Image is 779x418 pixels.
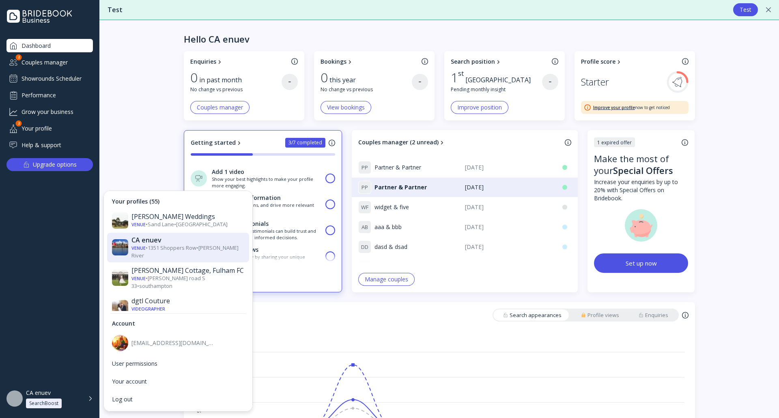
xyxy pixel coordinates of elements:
[6,390,23,407] img: dpr=1,fit=cover,g=face,w=48,h=48
[212,202,321,214] div: Manage expectations, and drive more relevant enquiries.
[191,139,243,147] a: Getting started
[321,70,328,85] div: 0
[451,58,495,66] div: Search position
[593,105,670,110] div: now to get noticed
[451,70,464,85] div: 1
[374,243,407,251] span: dasd & dsad
[6,39,93,52] a: Dashboard
[6,105,93,118] a: Grow your business
[107,316,249,331] div: Account
[197,104,243,111] div: Couples manager
[131,305,244,320] div: • [STREET_ADDRESS] • [GEOGRAPHIC_DATA]
[365,276,408,283] div: Manage couples
[29,400,58,407] div: SearchBoost
[107,355,249,372] a: User permissions
[131,274,244,289] div: • [PERSON_NAME] road S 33 • southampton
[26,389,51,397] div: CA enuev
[131,245,146,251] div: Venue
[131,213,244,221] div: [PERSON_NAME] Weddings
[131,306,165,312] div: Videographer
[212,254,321,266] div: Establish credibility by sharing your unique review URL with couples.
[626,259,657,267] div: Set up now
[131,339,215,347] div: [EMAIL_ADDRESS][DOMAIN_NAME]
[358,221,371,234] div: A B
[6,72,93,85] a: Showrounds Scheduler
[6,88,93,102] a: Performance
[6,158,93,171] button: Upgrade options
[190,58,288,66] a: Enquiries
[6,122,93,135] a: Your profile2
[212,176,321,189] div: Show your best highlights to make your profile more engaging.
[16,54,22,60] div: 2
[190,58,216,66] div: Enquiries
[465,223,552,231] div: [DATE]
[613,164,673,176] div: Special Offers
[374,263,409,271] span: aaaa & vvvvv
[321,58,418,66] a: Bookings
[374,203,409,211] span: widget & five
[740,6,751,13] div: Test
[374,183,427,191] span: Partner & Partner
[131,244,244,259] div: • 1351 Shoppers Row • [PERSON_NAME] River
[6,56,93,69] a: Couples manager2
[184,33,250,45] div: Hello CA enuev
[358,201,371,214] div: W F
[457,104,502,111] div: Improve position
[131,266,244,274] div: [PERSON_NAME] Cottage, Fulham FC
[465,263,552,271] div: [DATE]
[112,300,128,317] img: dpr=1,fit=cover,g=face,w=30,h=30
[465,203,552,211] div: [DATE]
[581,58,679,66] a: Profile score
[358,161,371,174] div: P P
[594,253,688,273] button: Set up now
[594,153,688,178] div: Make the most of your
[6,56,93,69] div: Couples manager
[358,181,371,194] div: P P
[451,58,549,66] a: Search position
[131,236,244,244] div: CA enuev
[327,104,365,111] div: View bookings
[374,163,421,171] span: Partner & Partner
[191,139,236,147] div: Getting started
[112,378,244,385] div: Your account
[112,270,128,286] img: dpr=1,fit=cover,g=face,w=30,h=30
[581,74,609,90] div: Starter
[581,311,619,319] div: Profile views
[451,86,542,93] div: Pending monthly insight
[199,75,247,85] div: in past month
[112,240,128,256] img: dpr=1,fit=cover,g=face,w=30,h=30
[212,168,244,176] div: Add 1 video
[108,5,725,15] div: Test
[190,101,250,114] button: Couples manager
[358,138,439,146] div: Couples manager (2 unread)
[112,335,128,351] img: dpr=1,fit=cover,g=face,w=40,h=40
[190,70,198,85] div: 0
[593,105,635,110] a: Improve your profile
[190,86,282,93] div: No change vs previous
[465,183,552,191] div: [DATE]
[131,221,244,229] div: • Sand Lane • [GEOGRAPHIC_DATA]
[465,243,552,251] div: [DATE]
[33,159,77,170] div: Upgrade options
[358,240,371,253] div: D D
[329,75,361,85] div: this year
[131,275,146,281] div: Venue
[738,379,779,418] iframe: Chat Widget
[451,101,508,114] button: Improve position
[6,122,93,135] div: Your profile
[288,139,322,146] div: 3/7 completed
[131,297,244,305] div: dgtl Couture
[112,396,244,403] div: Log out
[503,311,562,319] div: Search appearances
[594,178,688,202] div: Increase your enquiries by up to 20% with Special Offers on Bridebook.
[639,311,668,319] div: Enquiries
[465,75,536,85] div: [GEOGRAPHIC_DATA]
[358,273,415,286] button: Manage couples
[597,139,632,146] div: 1 expired offer
[581,58,615,66] div: Profile score
[733,3,758,16] button: Test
